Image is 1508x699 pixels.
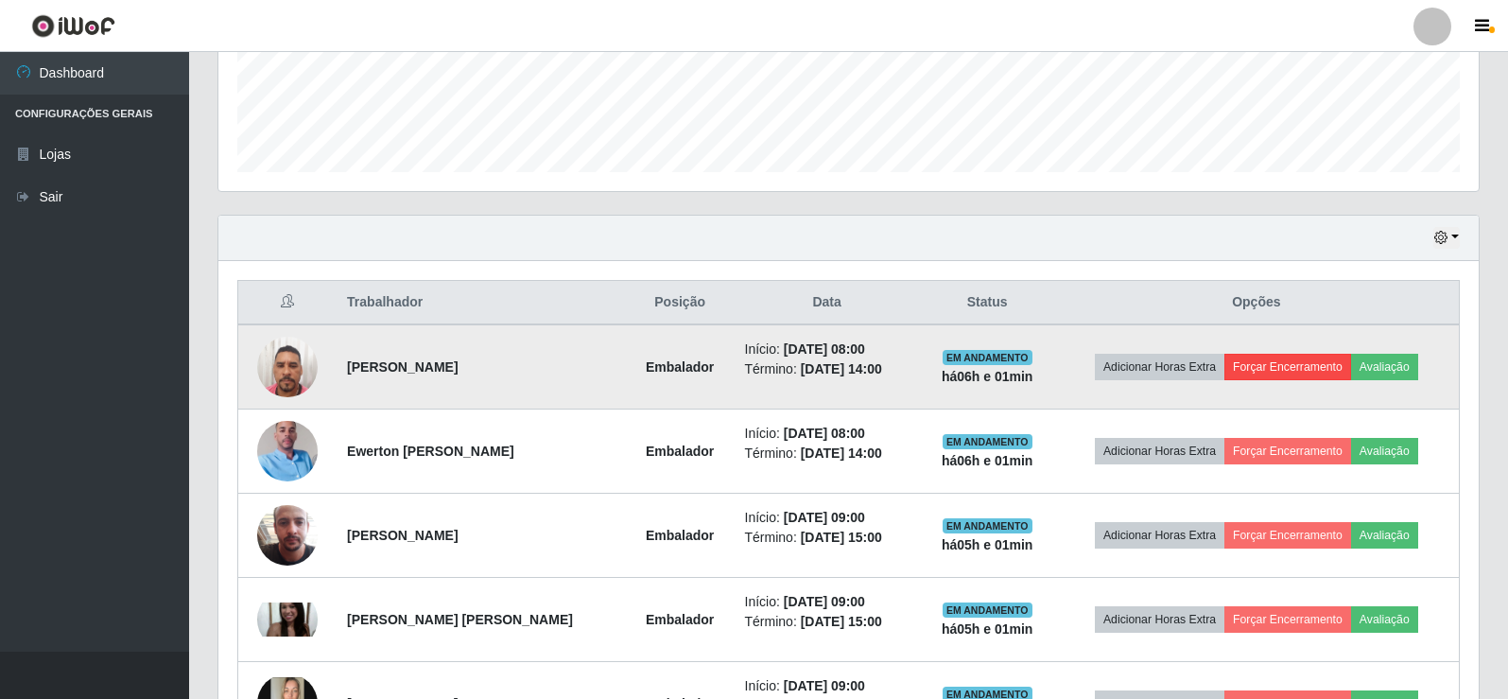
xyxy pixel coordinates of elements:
[646,612,714,627] strong: Embalador
[347,612,573,627] strong: [PERSON_NAME] [PERSON_NAME]
[943,434,1032,449] span: EM ANDAMENTO
[745,340,910,359] li: Início:
[745,592,910,612] li: Início:
[257,481,318,589] img: 1745843945427.jpeg
[943,350,1032,365] span: EM ANDAMENTO
[801,530,882,545] time: [DATE] 15:00
[1224,522,1351,549] button: Forçar Encerramento
[347,528,458,543] strong: [PERSON_NAME]
[1351,354,1418,380] button: Avaliação
[347,444,514,459] strong: Ewerton [PERSON_NAME]
[1351,606,1418,633] button: Avaliação
[1224,606,1351,633] button: Forçar Encerramento
[943,518,1032,533] span: EM ANDAMENTO
[784,678,865,693] time: [DATE] 09:00
[784,594,865,609] time: [DATE] 09:00
[1351,522,1418,549] button: Avaliação
[745,508,910,528] li: Início:
[942,621,1033,637] strong: há 05 h e 01 min
[784,510,865,525] time: [DATE] 09:00
[801,446,882,461] time: [DATE] 14:00
[1224,438,1351,464] button: Forçar Encerramento
[257,603,318,637] img: 1676406696762.jpeg
[784,341,865,357] time: [DATE] 08:00
[784,426,865,441] time: [DATE] 08:00
[1351,438,1418,464] button: Avaliação
[1095,606,1224,633] button: Adicionar Horas Extra
[942,537,1033,552] strong: há 05 h e 01 min
[745,359,910,379] li: Término:
[801,361,882,376] time: [DATE] 14:00
[745,612,910,632] li: Término:
[646,359,714,375] strong: Embalador
[921,281,1054,325] th: Status
[347,359,458,375] strong: [PERSON_NAME]
[745,676,910,696] li: Início:
[745,424,910,444] li: Início:
[646,528,714,543] strong: Embalador
[1095,354,1224,380] button: Adicionar Horas Extra
[31,14,115,38] img: CoreUI Logo
[257,397,318,505] img: 1745875632441.jpeg
[257,326,318,407] img: 1735300261799.jpeg
[734,281,921,325] th: Data
[745,528,910,548] li: Término:
[1095,522,1224,549] button: Adicionar Horas Extra
[942,453,1033,468] strong: há 06 h e 01 min
[646,444,714,459] strong: Embalador
[1054,281,1460,325] th: Opções
[1095,438,1224,464] button: Adicionar Horas Extra
[627,281,734,325] th: Posição
[943,603,1032,618] span: EM ANDAMENTO
[801,614,882,629] time: [DATE] 15:00
[745,444,910,463] li: Término:
[1224,354,1351,380] button: Forçar Encerramento
[336,281,627,325] th: Trabalhador
[942,369,1033,384] strong: há 06 h e 01 min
